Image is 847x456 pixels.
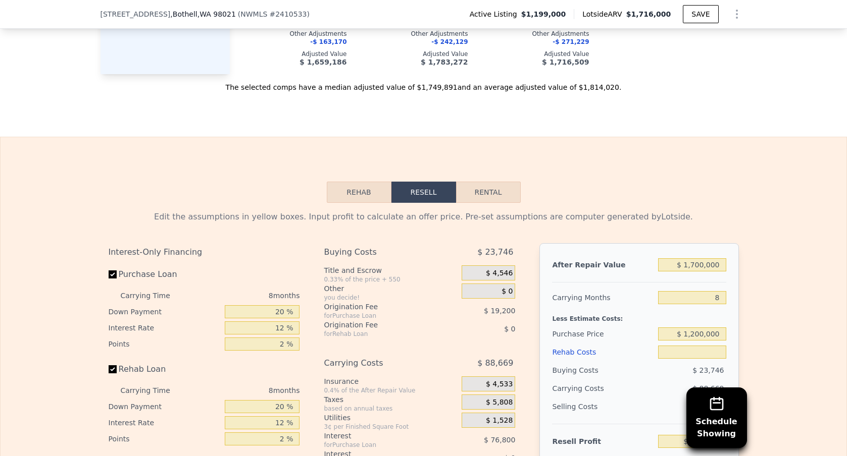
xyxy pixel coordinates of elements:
div: Other Adjustments [484,30,589,38]
div: 0.33% of the price + 550 [324,275,458,283]
span: $ 19,200 [484,307,515,315]
span: $ 23,746 [692,366,724,374]
button: SAVE [683,5,718,23]
div: Carrying Months [552,289,654,307]
span: $ 4,533 [486,380,513,389]
span: $ 1,783,272 [421,58,468,66]
span: $ 23,746 [477,243,513,261]
div: Resell Profit [552,432,654,450]
div: Edit the assumptions in yellow boxes. Input profit to calculate an offer price. Pre-set assumptio... [109,211,739,223]
div: Origination Fee [324,302,436,312]
span: Active Listing [470,9,521,19]
span: $ 4,546 [486,269,513,278]
input: Rehab Loan [109,365,117,373]
div: Other [324,283,458,294]
div: Carrying Time [121,382,186,398]
span: -$ 242,129 [431,38,468,45]
button: ScheduleShowing [686,387,747,448]
span: $ 1,716,509 [542,58,589,66]
div: for Rehab Loan [324,330,436,338]
div: Purchase Price [552,325,654,343]
button: Rental [456,182,521,203]
div: Adjusted Value [484,50,589,58]
span: -$ 271,229 [553,38,589,45]
span: $ 76,800 [484,436,515,444]
div: Title and Escrow [324,265,458,275]
div: Carrying Costs [324,354,436,372]
span: $ 0 [502,287,513,296]
div: After Repair Value [552,256,654,274]
div: Rehab Costs [552,343,654,361]
div: Interest-Only Financing [109,243,300,261]
span: NWMLS [240,10,267,18]
div: Adjusted Value [363,50,468,58]
button: Resell [391,182,456,203]
span: [STREET_ADDRESS] [101,9,171,19]
span: -$ 163,170 [310,38,346,45]
span: , Bothell [170,9,236,19]
span: $ 5,808 [486,398,513,407]
span: Lotside ARV [582,9,626,19]
div: Other Adjustments [363,30,468,38]
label: Rehab Loan [109,360,221,378]
div: The selected comps have a median adjusted value of $1,749,891 and an average adjusted value of $1... [101,74,747,92]
span: $1,716,000 [626,10,671,18]
div: 3¢ per Finished Square Foot [324,423,458,431]
span: # 2410533 [269,10,307,18]
label: Purchase Loan [109,265,221,283]
div: Interest [324,431,436,441]
span: $ 1,528 [486,416,513,425]
div: Carrying Costs [552,379,615,397]
span: $ 88,669 [692,384,724,392]
div: Points [109,336,221,352]
div: Less Estimate Costs: [552,307,726,325]
div: Buying Costs [552,361,654,379]
div: Selling Costs [552,397,654,416]
div: Other Adjustments [242,30,347,38]
span: $ 1,659,186 [300,58,346,66]
div: 8 months [190,288,300,304]
span: $ 0 [504,325,515,333]
div: Insurance [324,376,458,386]
div: based on annual taxes [324,405,458,413]
div: 0.4% of the After Repair Value [324,386,458,394]
div: Interest Rate [109,415,221,431]
div: 8 months [190,382,300,398]
input: Purchase Loan [109,270,117,278]
div: you decide! [324,294,458,302]
button: Show Options [727,4,747,24]
div: Origination Fee [324,320,436,330]
div: for Purchase Loan [324,312,436,320]
div: Utilities [324,413,458,423]
div: ( ) [238,9,310,19]
div: Down Payment [109,304,221,320]
div: Carrying Time [121,288,186,304]
div: for Purchase Loan [324,441,436,449]
div: Down Payment [109,398,221,415]
div: Points [109,431,221,447]
span: , WA 98021 [197,10,236,18]
div: Interest Rate [109,320,221,336]
div: Adjusted Value [242,50,347,58]
span: $ 88,669 [477,354,513,372]
div: Buying Costs [324,243,436,261]
div: Taxes [324,394,458,405]
span: $1,199,000 [521,9,566,19]
button: Rehab [327,182,391,203]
